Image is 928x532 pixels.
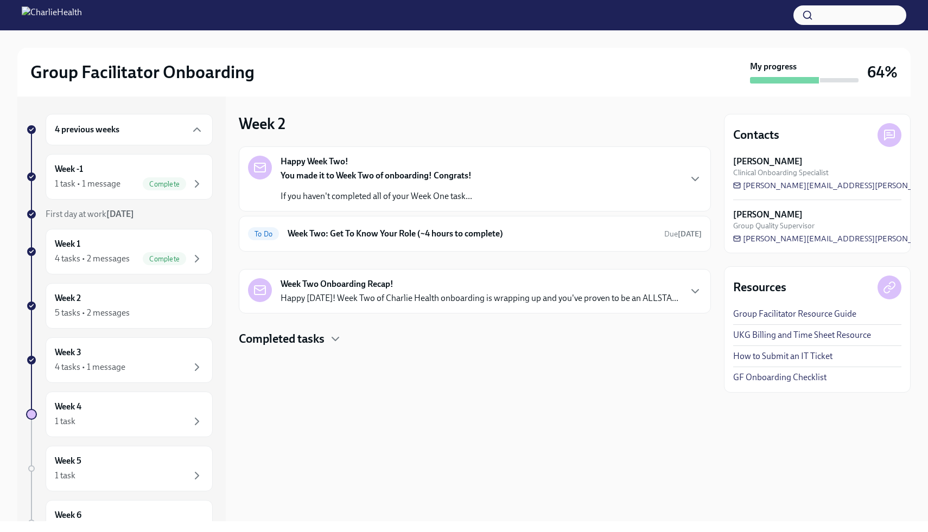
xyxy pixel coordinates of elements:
a: Week 25 tasks • 2 messages [26,283,213,329]
span: Group Quality Supervisor [733,221,815,231]
span: Complete [143,255,186,263]
a: Group Facilitator Resource Guide [733,308,856,320]
div: Completed tasks [239,331,711,347]
strong: [DATE] [106,209,134,219]
h3: Week 2 [239,114,285,133]
div: 1 task • 1 message [55,178,120,190]
h6: Week 5 [55,455,81,467]
strong: [DATE] [678,229,702,239]
a: Week 41 task [26,392,213,437]
a: How to Submit an IT Ticket [733,350,832,362]
p: If you haven't completed all of your Week One task... [281,190,472,202]
div: 4 tasks • 1 message [55,361,125,373]
h4: Contacts [733,127,779,143]
strong: You made it to Week Two of onboarding! Congrats! [281,170,472,181]
h3: 64% [867,62,898,82]
a: First day at work[DATE] [26,208,213,220]
strong: [PERSON_NAME] [733,209,803,221]
a: To DoWeek Two: Get To Know Your Role (~4 hours to complete)Due[DATE] [248,225,702,242]
h6: Week 1 [55,238,80,250]
p: Happy [DATE]! Week Two of Charlie Health onboarding is wrapping up and you've proven to be an ALL... [281,292,678,304]
h6: Week -1 [55,163,83,175]
h6: Week Two: Get To Know Your Role (~4 hours to complete) [288,228,656,240]
h2: Group Facilitator Onboarding [30,61,255,83]
h6: Week 2 [55,292,81,304]
span: Complete [143,180,186,188]
span: October 6th, 2025 10:00 [664,229,702,239]
span: First day at work [46,209,134,219]
img: CharlieHealth [22,7,82,24]
h6: Week 3 [55,347,81,358]
h6: 4 previous weeks [55,124,119,136]
h4: Resources [733,279,786,296]
h6: Week 4 [55,401,81,413]
span: Clinical Onboarding Specialist [733,168,829,178]
span: Due [664,229,702,239]
a: Week -11 task • 1 messageComplete [26,154,213,200]
span: To Do [248,230,279,238]
h4: Completed tasks [239,331,325,347]
strong: Happy Week Two! [281,156,348,168]
a: Week 14 tasks • 2 messagesComplete [26,229,213,274]
div: 4 previous weeks [46,114,213,145]
div: 1 task [55,415,75,427]
div: 1 task [55,470,75,482]
div: 5 tasks • 2 messages [55,307,130,319]
h6: Week 6 [55,509,81,521]
a: Week 51 task [26,446,213,491]
strong: Week Two Onboarding Recap! [281,278,393,290]
a: Week 34 tasks • 1 message [26,337,213,383]
strong: My progress [750,61,797,73]
strong: [PERSON_NAME] [733,156,803,168]
div: 4 tasks • 2 messages [55,253,130,265]
a: UKG Billing and Time Sheet Resource [733,329,871,341]
a: GF Onboarding Checklist [733,371,827,383]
